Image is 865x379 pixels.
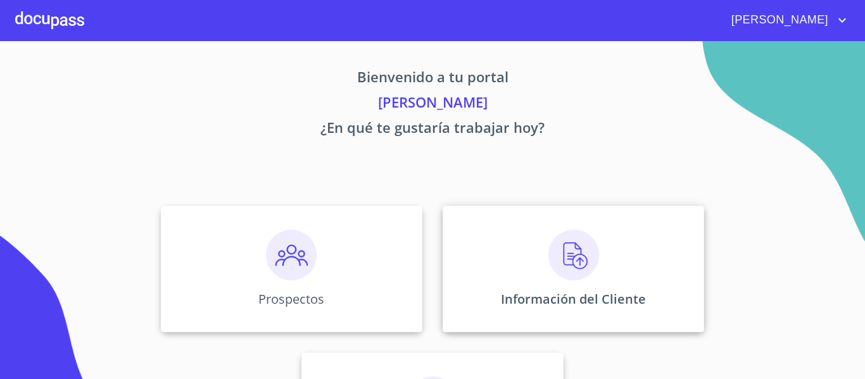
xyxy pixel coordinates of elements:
p: Bienvenido a tu portal [42,66,823,92]
img: prospectos.png [266,230,317,280]
button: account of current user [722,10,850,30]
p: Prospectos [258,290,324,308]
p: ¿En qué te gustaría trabajar hoy? [42,117,823,142]
p: Información del Cliente [501,290,646,308]
img: carga.png [548,230,599,280]
span: [PERSON_NAME] [722,10,835,30]
p: [PERSON_NAME] [42,92,823,117]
